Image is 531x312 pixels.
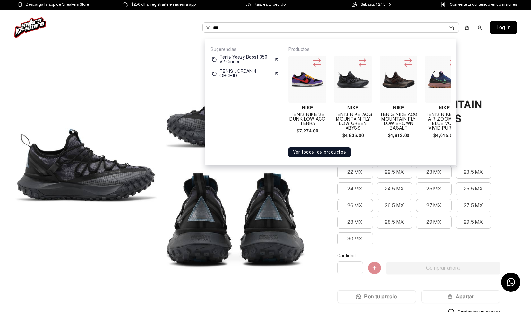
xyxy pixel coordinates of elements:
img: Agregar al carrito [368,262,381,274]
img: suggest.svg [274,57,279,62]
img: Control Point Icon [439,2,447,7]
h4: $4,836.00 [334,133,372,138]
button: Apartar [421,290,500,303]
h4: Nike [425,105,463,110]
img: Buscar [205,25,210,30]
img: suggest.svg [274,71,279,76]
button: 22.5 MX [377,166,412,179]
h4: Tenis Nike Acg Air Zoom Ao Blue Void Vivid Purple [425,113,463,131]
button: Pon tu precio [337,290,416,303]
p: TENIS JORDAN 4 ORCHID [219,69,272,78]
button: 27 MX [416,199,452,212]
img: Tenis Nike Acg Air Zoom Ao Blue Void Vivid Purple [428,71,460,88]
span: Rastrea tu pedido [254,1,286,8]
img: restart.svg [212,71,217,76]
h4: Nike [288,105,326,110]
button: 26 MX [337,199,373,212]
p: Sugerencias [210,47,281,53]
h4: $4,813.00 [380,133,417,138]
button: 30 MX [337,232,373,245]
h4: $4,015.00 [425,133,463,138]
button: 29 MX [416,216,452,229]
button: 23.5 MX [456,166,491,179]
span: Descarga la app de Sneakers Store [26,1,89,8]
img: logo [14,17,46,38]
img: restart.svg [212,57,217,62]
button: 25.5 MX [456,182,491,195]
span: Log in [496,24,510,31]
img: Tenis Nike Acg Mountain Fly Low Brown Basalt [382,71,415,89]
button: 28.5 MX [377,216,412,229]
p: Cantidad [337,253,500,259]
img: wallet-05.png [448,294,452,299]
img: user [477,25,482,30]
img: shopping [464,25,469,30]
img: Icon.png [356,294,361,299]
p: Tenis Yeezy Boost 350 V2 Cinder [219,55,272,64]
span: Convierte tu contenido en comisiones [450,1,517,8]
button: Comprar ahora [386,262,500,274]
button: 26.5 MX [377,199,412,212]
button: 29.5 MX [456,216,491,229]
h4: Nike [380,105,417,110]
button: 28 MX [337,216,373,229]
h4: Tenis Nike Acg Mountain Fly Low Green Abyss [334,113,372,131]
button: 24 MX [337,182,373,195]
span: Subasta 12:15:45 [360,1,391,8]
img: Tenis Nike Sb Dunk Low Acg Terra [291,63,324,96]
button: 25 MX [416,182,452,195]
button: Ver todos los productos [288,147,351,157]
button: 22 MX [337,166,373,179]
h4: Tenis Nike Sb Dunk Low Acg Terra [288,113,326,126]
h4: Nike [334,105,372,110]
button: 23 MX [416,166,452,179]
button: 27.5 MX [456,199,491,212]
h4: Tenis Nike Acg Mountain Fly Low Brown Basalt [380,113,417,131]
p: Productos [288,47,451,53]
img: Tenis Nike Acg Mountain Fly Low Green Abyss [337,71,369,88]
span: $250 off al registrarte en nuestra app [131,1,196,8]
img: Cámara [449,25,454,30]
button: 24.5 MX [377,182,412,195]
h4: $7,274.00 [288,129,326,133]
